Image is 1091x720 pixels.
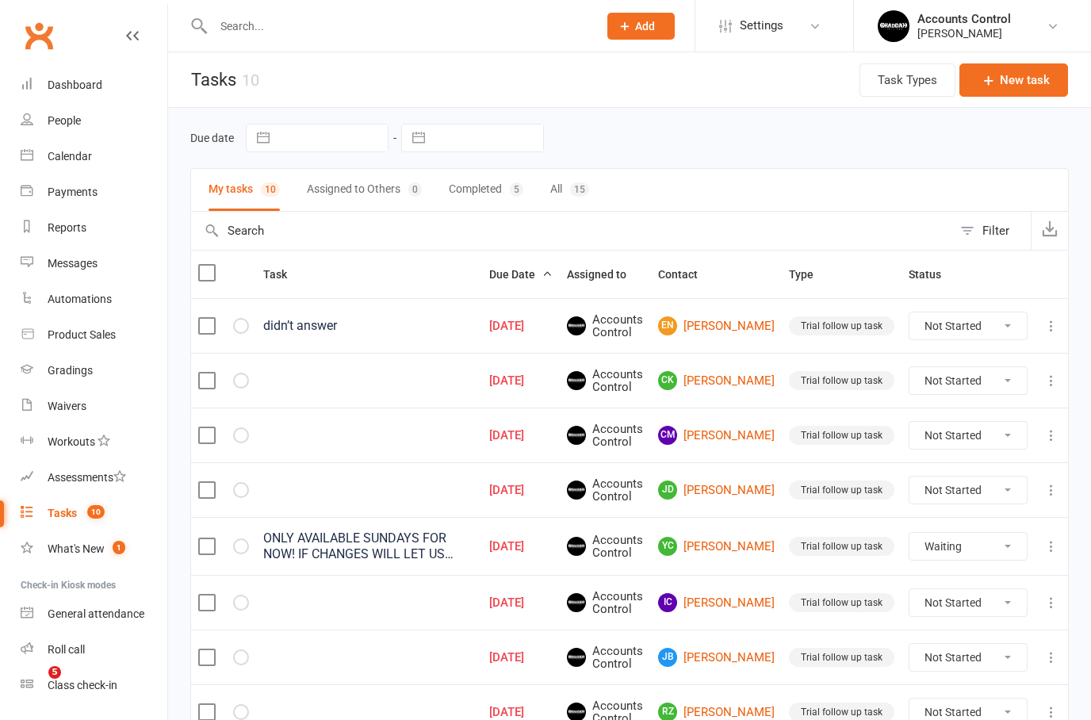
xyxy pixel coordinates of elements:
[789,593,894,612] div: Trial follow up task
[242,71,259,90] div: 10
[658,371,775,390] a: CK[PERSON_NAME]
[48,607,144,620] div: General attendance
[48,328,116,341] div: Product Sales
[567,648,586,667] img: Accounts Control
[959,63,1068,97] button: New task
[789,648,894,667] div: Trial follow up task
[570,182,589,197] div: 15
[567,316,586,335] img: Accounts Control
[48,364,93,377] div: Gradings
[567,534,644,560] span: Accounts Control
[489,484,553,497] div: [DATE]
[16,666,54,704] iframe: Intercom live chat
[21,174,167,210] a: Payments
[567,481,586,500] img: Accounts Control
[567,268,644,281] span: Assigned to
[658,648,677,667] span: JB
[261,182,280,197] div: 10
[113,541,125,554] span: 1
[48,257,98,270] div: Messages
[21,210,167,246] a: Reports
[789,481,894,500] div: Trial follow up task
[658,481,775,500] a: JD[PERSON_NAME]
[48,679,117,691] div: Class check-in
[917,12,1011,26] div: Accounts Control
[567,590,644,616] span: Accounts Control
[87,505,105,519] span: 10
[48,542,105,555] div: What's New
[658,537,677,556] span: YC
[658,481,677,500] span: JD
[658,648,775,667] a: JB[PERSON_NAME]
[952,212,1031,250] button: Filter
[567,423,644,449] span: Accounts Control
[48,186,98,198] div: Payments
[567,645,644,671] span: Accounts Control
[449,169,523,211] button: Completed5
[21,596,167,632] a: General attendance kiosk mode
[567,371,586,390] img: Accounts Control
[21,389,167,424] a: Waivers
[567,477,644,504] span: Accounts Control
[48,221,86,234] div: Reports
[408,182,422,197] div: 0
[21,668,167,703] a: Class kiosk mode
[489,268,553,281] span: Due Date
[191,212,952,250] input: Search
[567,426,586,445] img: Accounts Control
[21,632,167,668] a: Roll call
[489,706,553,719] div: [DATE]
[489,596,553,610] div: [DATE]
[567,265,644,284] button: Assigned to
[550,169,589,211] button: All15
[489,320,553,333] div: [DATE]
[489,429,553,442] div: [DATE]
[567,368,644,394] span: Accounts Control
[607,13,675,40] button: Add
[209,169,280,211] button: My tasks10
[909,268,959,281] span: Status
[658,593,775,612] a: IC[PERSON_NAME]
[909,265,959,284] button: Status
[21,460,167,496] a: Assessments
[489,651,553,664] div: [DATE]
[48,79,102,91] div: Dashboard
[740,8,783,44] span: Settings
[48,293,112,305] div: Automations
[209,15,587,37] input: Search...
[48,400,86,412] div: Waivers
[21,281,167,317] a: Automations
[658,593,677,612] span: IC
[658,316,775,335] a: EN[PERSON_NAME]
[263,530,475,562] div: ONLY AVAILABLE SUNDAYS FOR NOW! IF CHANGES WILL LET US KNOW
[21,139,167,174] a: Calendar
[21,353,167,389] a: Gradings
[789,268,831,281] span: Type
[658,268,715,281] span: Contact
[789,316,894,335] div: Trial follow up task
[658,537,775,556] a: YC[PERSON_NAME]
[48,114,81,127] div: People
[567,313,644,339] span: Accounts Control
[658,265,715,284] button: Contact
[878,10,909,42] img: thumb_image1701918351.png
[567,537,586,556] img: Accounts Control
[263,265,304,284] button: Task
[307,169,422,211] button: Assigned to Others0
[21,67,167,103] a: Dashboard
[489,374,553,388] div: [DATE]
[658,426,775,445] a: CM[PERSON_NAME]
[48,435,95,448] div: Workouts
[263,318,475,334] div: didn’t answer
[168,52,259,107] h1: Tasks
[489,540,553,553] div: [DATE]
[48,150,92,163] div: Calendar
[21,103,167,139] a: People
[48,507,77,519] div: Tasks
[48,471,126,484] div: Assessments
[658,371,677,390] span: CK
[21,317,167,353] a: Product Sales
[635,20,655,33] span: Add
[263,268,304,281] span: Task
[982,221,1009,240] div: Filter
